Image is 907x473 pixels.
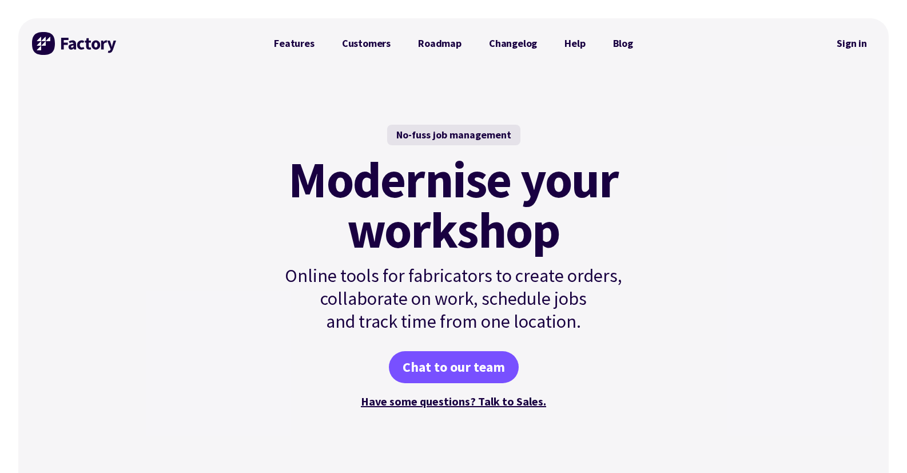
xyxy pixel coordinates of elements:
[32,32,118,55] img: Factory
[829,30,875,57] nav: Secondary Navigation
[288,154,618,255] mark: Modernise your workshop
[599,32,647,55] a: Blog
[361,394,546,408] a: Have some questions? Talk to Sales.
[328,32,404,55] a: Customers
[551,32,599,55] a: Help
[387,125,520,145] div: No-fuss job management
[260,264,647,333] p: Online tools for fabricators to create orders, collaborate on work, schedule jobs and track time ...
[389,351,519,383] a: Chat to our team
[260,32,328,55] a: Features
[260,32,647,55] nav: Primary Navigation
[404,32,475,55] a: Roadmap
[475,32,551,55] a: Changelog
[829,30,875,57] a: Sign in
